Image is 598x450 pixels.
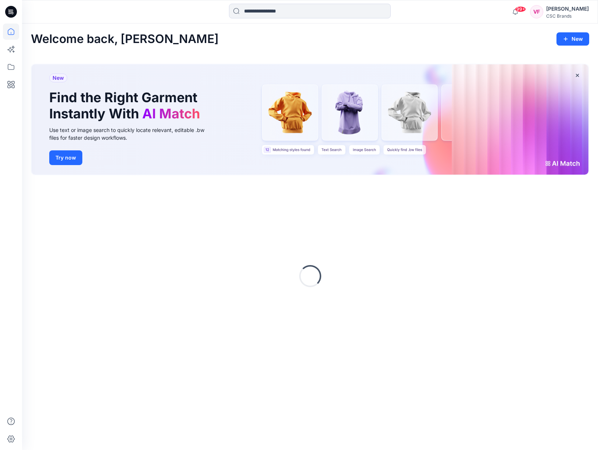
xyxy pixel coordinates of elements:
[530,5,543,18] div: VF
[49,126,215,142] div: Use text or image search to quickly locate relevant, editable .bw files for faster design workflows.
[556,32,589,46] button: New
[49,90,204,121] h1: Find the Right Garment Instantly With
[49,150,82,165] button: Try now
[31,32,219,46] h2: Welcome back, [PERSON_NAME]
[515,6,526,12] span: 99+
[546,13,589,19] div: CSC Brands
[546,4,589,13] div: [PERSON_NAME]
[142,106,200,122] span: AI Match
[53,74,64,82] span: New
